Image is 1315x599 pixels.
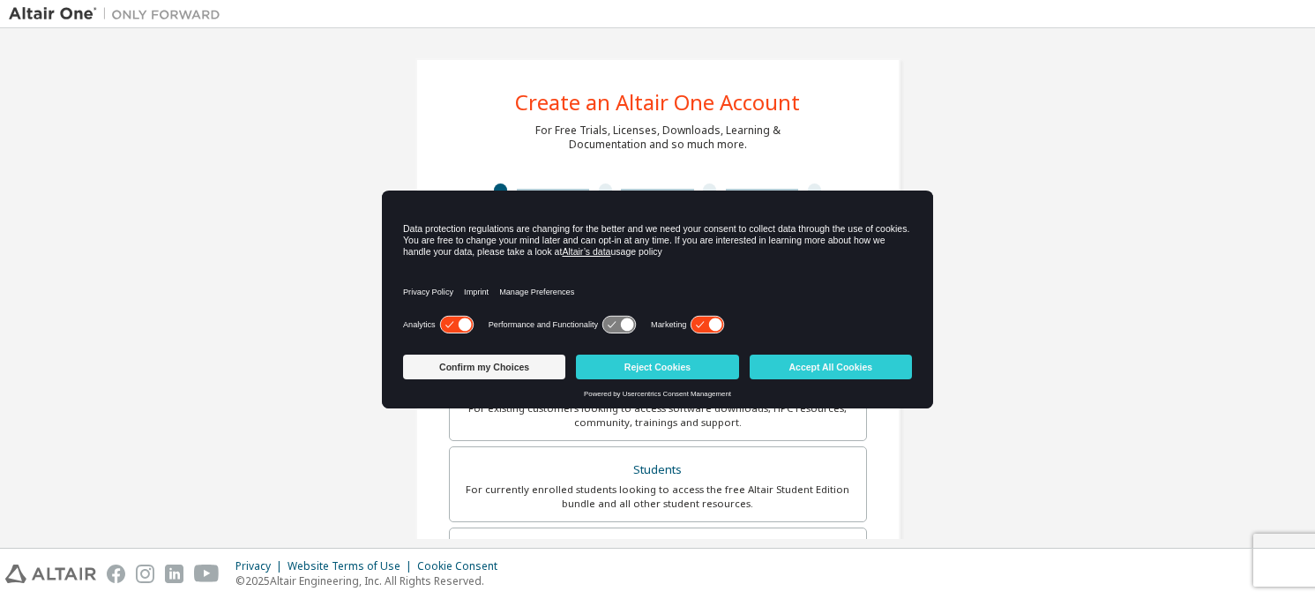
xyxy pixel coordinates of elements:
[460,539,855,564] div: Faculty
[235,559,288,573] div: Privacy
[460,458,855,483] div: Students
[165,565,183,583] img: linkedin.svg
[107,565,125,583] img: facebook.svg
[460,401,855,430] div: For existing customers looking to access software downloads, HPC resources, community, trainings ...
[235,573,508,588] p: © 2025 Altair Engineering, Inc. All Rights Reserved.
[460,483,855,511] div: For currently enrolled students looking to access the free Altair Student Edition bundle and all ...
[9,5,229,23] img: Altair One
[136,565,154,583] img: instagram.svg
[288,559,417,573] div: Website Terms of Use
[194,565,220,583] img: youtube.svg
[5,565,96,583] img: altair_logo.svg
[515,92,800,113] div: Create an Altair One Account
[535,124,781,152] div: For Free Trials, Licenses, Downloads, Learning & Documentation and so much more.
[417,559,508,573] div: Cookie Consent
